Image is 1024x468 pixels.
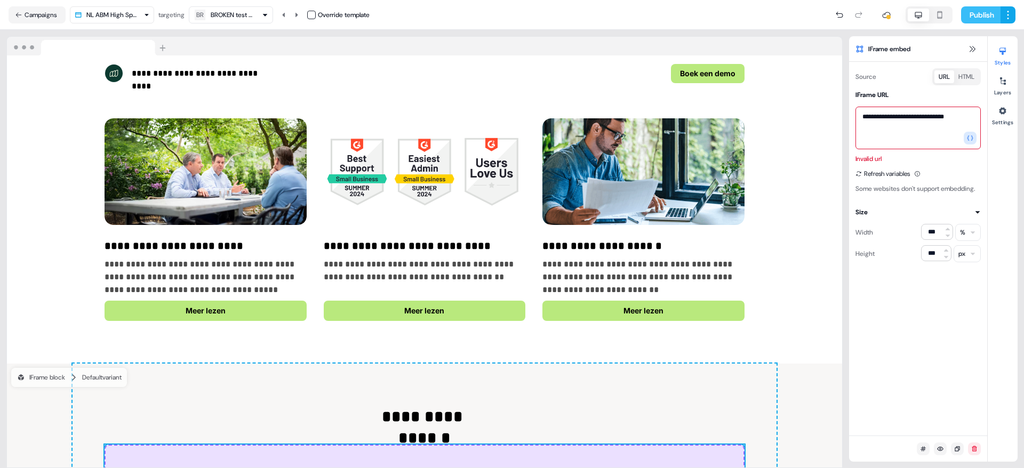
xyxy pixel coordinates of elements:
[960,227,965,238] div: %
[429,64,745,83] div: Boek een demo
[855,154,981,164] div: Invalid url
[105,118,307,225] img: Thumbnail image
[211,10,253,20] div: BROKEN test [PERSON_NAME] [GEOGRAPHIC_DATA]
[855,183,981,194] div: Some websites don't support embedding.
[988,72,1018,96] button: Layers
[855,90,889,100] div: IFrame URL
[158,10,185,20] div: targeting
[671,64,745,83] button: Boek een demo
[961,6,1001,23] button: Publish
[17,372,65,383] div: IFrame block
[82,372,122,383] div: Default variant
[7,37,171,56] img: Browser topbar
[934,70,954,83] button: URL
[105,301,307,321] button: Meer lezen
[855,224,873,241] div: Width
[324,118,526,225] img: Thumbnail image
[9,6,66,23] button: Campaigns
[855,207,981,217] button: Size
[855,90,981,100] button: IFrame URL
[958,248,965,259] div: px
[954,70,979,83] button: HTML
[86,10,140,20] div: NL ABM High Spender
[855,207,868,217] div: Size
[988,43,1018,66] button: Styles
[855,68,876,85] div: Source
[542,118,745,225] img: Thumbnail image
[189,6,273,23] button: BRBROKEN test [PERSON_NAME] [GEOGRAPHIC_DATA]
[196,10,204,20] div: BR
[855,245,875,262] div: Height
[318,10,370,20] div: Override template
[868,44,910,54] span: IFrame embed
[988,102,1018,126] button: Settings
[324,301,526,321] button: Meer lezen
[542,301,745,321] button: Meer lezen
[855,168,910,179] button: Refresh variables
